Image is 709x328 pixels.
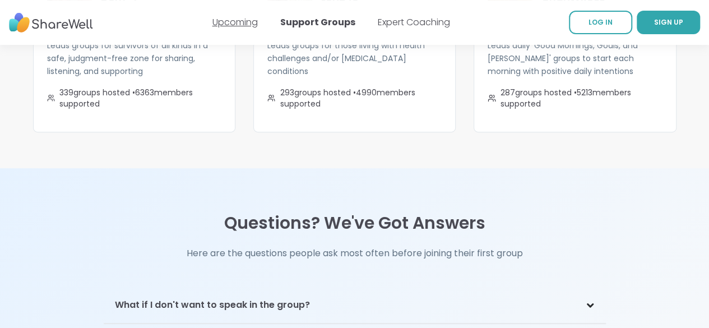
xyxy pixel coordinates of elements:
p: That's completely okay! Many members start by just listening, and some prefer to stay listeners l... [104,324,606,324]
h3: Questions? We've Got Answers [104,213,606,233]
a: Expert Coaching [378,16,450,29]
img: ShareWell Nav Logo [9,7,93,38]
a: LOG IN [569,11,632,34]
h3: What if I don't want to speak in the group? [115,298,310,312]
p: Leads groups for those living with health challenges and/or [MEDICAL_DATA] conditions [267,39,442,77]
span: SIGN UP [654,17,683,27]
h4: Here are the questions people ask most often before joining their first group [140,247,570,260]
a: Upcoming [212,16,258,29]
p: Leads groups for survivors of all kinds in a safe, judgment-free zone for sharing, listening, and... [47,39,221,77]
p: Leads daily 'Good Mornings, Goals, and [PERSON_NAME]' groups to start each morning with positive ... [488,39,662,77]
span: 293 groups hosted • 4990 members supported [280,87,442,109]
span: LOG IN [588,17,613,27]
a: SIGN UP [637,11,700,34]
a: Support Groups [280,16,355,29]
span: 339 groups hosted • 6363 members supported [59,87,221,109]
span: 287 groups hosted • 5213 members supported [501,87,662,109]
